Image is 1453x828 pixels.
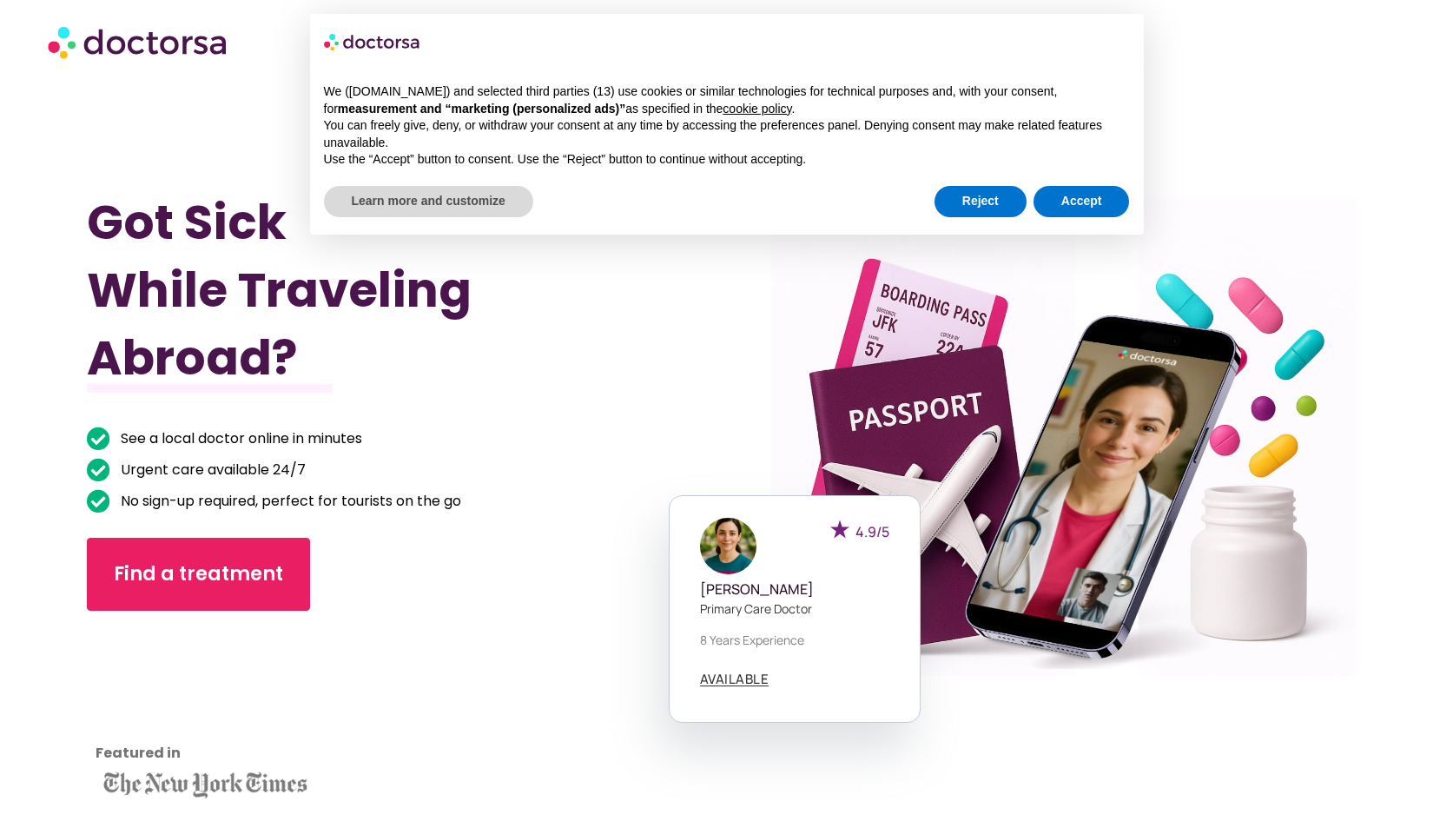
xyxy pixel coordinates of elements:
[324,28,421,56] img: logo
[116,489,461,513] span: No sign-up required, perfect for tourists on the go
[700,581,889,598] h5: [PERSON_NAME]
[87,538,310,611] a: Find a treatment
[324,151,1130,169] p: Use the “Accept” button to consent. Use the “Reject” button to continue without accepting.
[338,102,625,116] strong: measurement and “marketing (personalized ads)”
[855,522,889,541] span: 4.9/5
[700,599,889,618] p: Primary care doctor
[700,631,889,649] p: 8 years experience
[723,102,791,116] a: cookie policy
[324,83,1130,117] p: We ([DOMAIN_NAME]) and selected third parties (13) use cookies or similar technologies for techni...
[87,189,631,392] h1: Got Sick While Traveling Abroad?
[116,427,362,451] span: See a local doctor online in minutes
[96,743,181,763] strong: Featured in
[935,186,1027,217] button: Reject
[96,637,252,767] iframe: Customer reviews powered by Trustpilot
[700,672,769,686] a: AVAILABLE
[324,186,533,217] button: Learn more and customize
[114,560,283,588] span: Find a treatment
[324,117,1130,151] p: You can freely give, deny, or withdraw your consent at any time by accessing the preferences pane...
[116,458,306,482] span: Urgent care available 24/7
[1034,186,1130,217] button: Accept
[700,672,769,686] span: AVAILABLE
